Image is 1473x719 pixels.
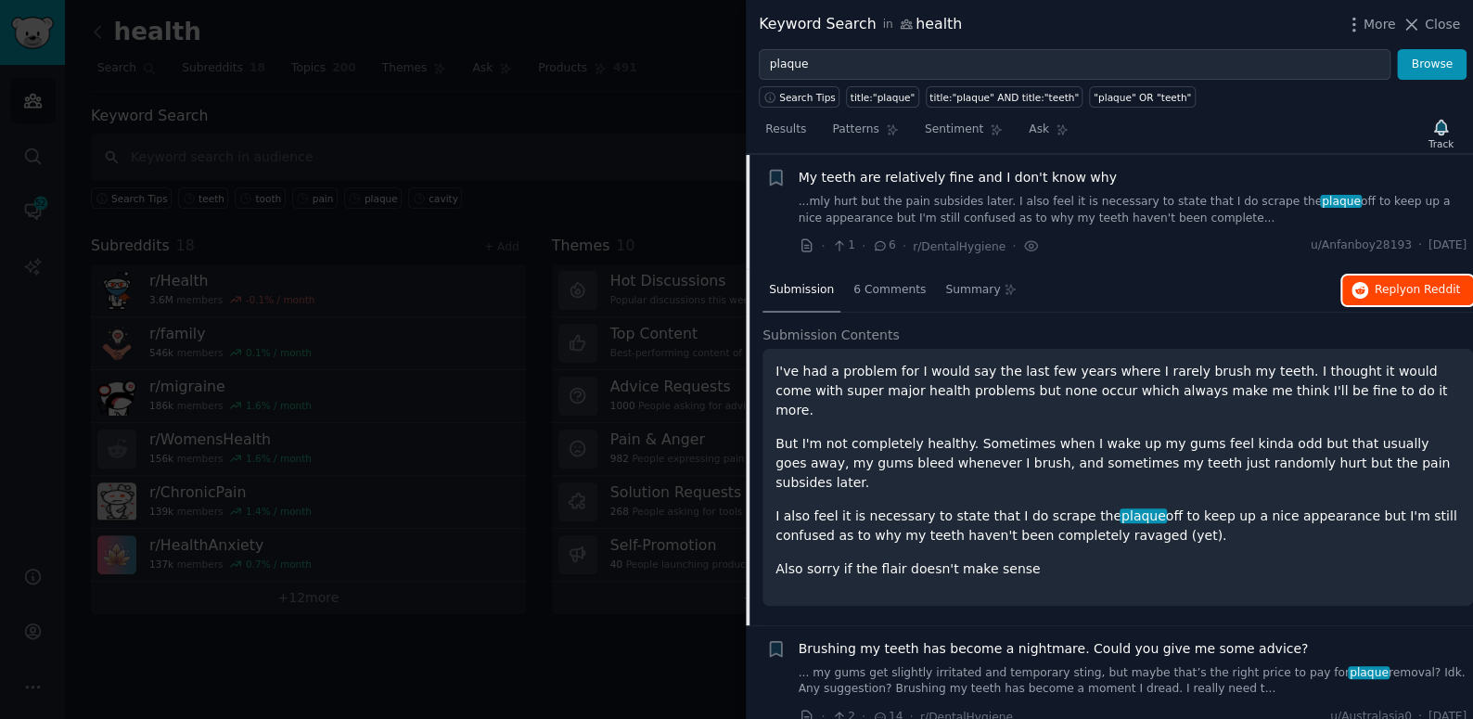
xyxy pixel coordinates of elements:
div: Track [1428,137,1454,150]
span: 6 [872,238,895,254]
div: "plaque" OR "teeth" [1094,91,1191,104]
span: Ask [1029,122,1049,138]
button: Browse [1397,49,1467,81]
div: title:"plaque" AND title:"teeth" [929,91,1079,104]
span: 6 Comments [853,282,926,299]
span: Summary [945,282,1000,299]
span: Submission [769,282,834,299]
p: Also sorry if the flair doesn't make sense [775,559,1460,579]
span: Patterns [832,122,878,138]
p: I also feel it is necessary to state that I do scrape the off to keep up a nice appearance but I'... [775,507,1460,546]
a: ...mly hurt but the pain subsides later. I also feel it is necessary to state that I do scrape th... [799,194,1467,226]
div: title:"plaque" [851,91,916,104]
input: Try a keyword related to your business [759,49,1390,81]
a: Results [759,115,813,153]
span: plaque [1320,195,1362,208]
a: Patterns [826,115,904,153]
span: Submission Contents [762,326,900,345]
span: · [821,237,825,256]
a: My teeth are relatively fine and I don't know why [799,168,1117,187]
a: title:"plaque" [846,86,919,108]
a: Ask [1022,115,1075,153]
button: Track [1422,114,1460,153]
button: Close [1402,15,1460,34]
a: "plaque" OR "teeth" [1089,86,1195,108]
a: Sentiment [918,115,1009,153]
span: · [1012,237,1016,256]
a: title:"plaque" AND title:"teeth" [926,86,1083,108]
button: Search Tips [759,86,839,108]
span: plaque [1348,666,1390,679]
span: [DATE] [1428,238,1467,254]
span: on Reddit [1406,283,1460,296]
span: More [1364,15,1396,34]
button: More [1344,15,1396,34]
span: Results [765,122,806,138]
div: Keyword Search health [759,13,962,36]
p: I've had a problem for I would say the last few years where I rarely brush my teeth. I thought it... [775,362,1460,420]
span: Search Tips [779,91,836,104]
span: · [862,237,865,256]
a: ... my gums get slightly irritated and temporary sting, but maybe that’s the right price to pay f... [799,665,1467,698]
span: Sentiment [925,122,983,138]
button: Replyon Reddit [1342,276,1473,305]
span: in [882,17,892,33]
p: But I'm not completely healthy. Sometimes when I wake up my gums feel kinda odd but that usually ... [775,434,1460,493]
span: · [903,237,906,256]
span: Close [1425,15,1460,34]
span: 1 [831,238,854,254]
a: Brushing my teeth has become a nightmare. Could you give me some advice? [799,639,1309,659]
span: u/Anfanboy28193 [1311,238,1412,254]
span: · [1418,238,1422,254]
span: r/DentalHygiene [913,240,1005,253]
span: plaque [1120,508,1167,523]
span: Reply [1375,282,1460,299]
